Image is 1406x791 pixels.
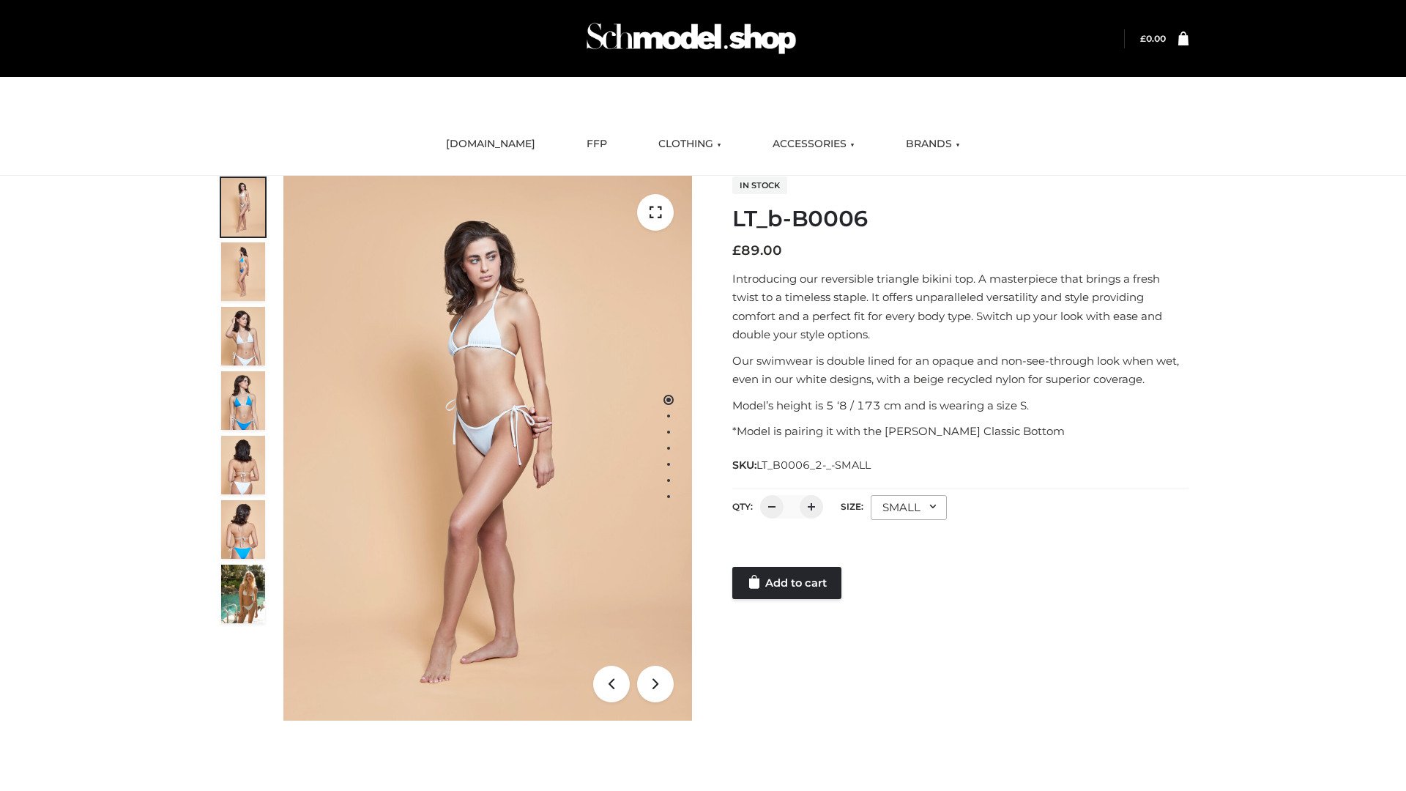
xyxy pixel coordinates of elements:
[221,565,265,623] img: Arieltop_CloudNine_AzureSky2.jpg
[221,371,265,430] img: ArielClassicBikiniTop_CloudNine_AzureSky_OW114ECO_4-scaled.jpg
[581,10,801,67] img: Schmodel Admin 964
[435,128,546,160] a: [DOMAIN_NAME]
[732,501,753,512] label: QTY:
[732,396,1189,415] p: Model’s height is 5 ‘8 / 173 cm and is wearing a size S.
[732,270,1189,344] p: Introducing our reversible triangle bikini top. A masterpiece that brings a fresh twist to a time...
[1140,33,1166,44] a: £0.00
[732,242,782,259] bdi: 89.00
[732,567,841,599] a: Add to cart
[221,242,265,301] img: ArielClassicBikiniTop_CloudNine_AzureSky_OW114ECO_2-scaled.jpg
[221,436,265,494] img: ArielClassicBikiniTop_CloudNine_AzureSky_OW114ECO_7-scaled.jpg
[221,178,265,237] img: ArielClassicBikiniTop_CloudNine_AzureSky_OW114ECO_1-scaled.jpg
[576,128,618,160] a: FFP
[732,352,1189,389] p: Our swimwear is double lined for an opaque and non-see-through look when wet, even in our white d...
[762,128,866,160] a: ACCESSORIES
[221,307,265,365] img: ArielClassicBikiniTop_CloudNine_AzureSky_OW114ECO_3-scaled.jpg
[732,456,872,474] span: SKU:
[732,177,787,194] span: In stock
[732,206,1189,232] h1: LT_b-B0006
[647,128,732,160] a: CLOTHING
[283,176,692,721] img: ArielClassicBikiniTop_CloudNine_AzureSky_OW114ECO_1
[732,242,741,259] span: £
[1140,33,1146,44] span: £
[756,458,871,472] span: LT_B0006_2-_-SMALL
[895,128,971,160] a: BRANDS
[1140,33,1166,44] bdi: 0.00
[732,422,1189,441] p: *Model is pairing it with the [PERSON_NAME] Classic Bottom
[841,501,863,512] label: Size:
[871,495,947,520] div: SMALL
[221,500,265,559] img: ArielClassicBikiniTop_CloudNine_AzureSky_OW114ECO_8-scaled.jpg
